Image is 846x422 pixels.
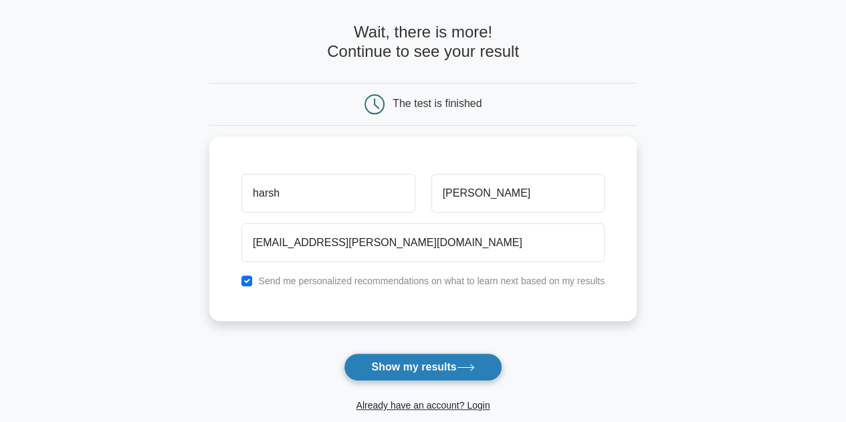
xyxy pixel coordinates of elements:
a: Already have an account? Login [356,400,490,411]
div: The test is finished [393,98,482,109]
label: Send me personalized recommendations on what to learn next based on my results [258,276,605,286]
input: Last name [431,174,605,213]
h4: Wait, there is more! Continue to see your result [209,23,637,62]
button: Show my results [344,353,502,381]
input: Email [241,223,605,262]
input: First name [241,174,415,213]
